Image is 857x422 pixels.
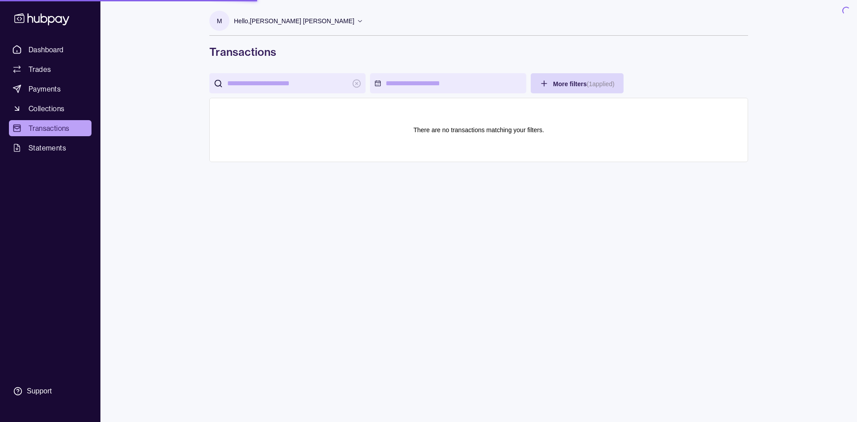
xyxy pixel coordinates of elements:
[234,16,354,26] p: Hello, [PERSON_NAME] [PERSON_NAME]
[227,73,348,93] input: search
[553,80,615,88] span: More filters
[29,103,64,114] span: Collections
[217,16,222,26] p: M
[27,386,52,396] div: Support
[413,125,544,135] p: There are no transactions matching your filters.
[209,45,748,59] h1: Transactions
[29,44,64,55] span: Dashboard
[9,100,92,117] a: Collections
[9,61,92,77] a: Trades
[29,142,66,153] span: Statements
[29,123,70,134] span: Transactions
[9,42,92,58] a: Dashboard
[587,80,614,88] p: ( 1 applied)
[29,64,51,75] span: Trades
[9,120,92,136] a: Transactions
[29,84,61,94] span: Payments
[9,382,92,401] a: Support
[531,73,624,93] button: More filters(1applied)
[9,140,92,156] a: Statements
[9,81,92,97] a: Payments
